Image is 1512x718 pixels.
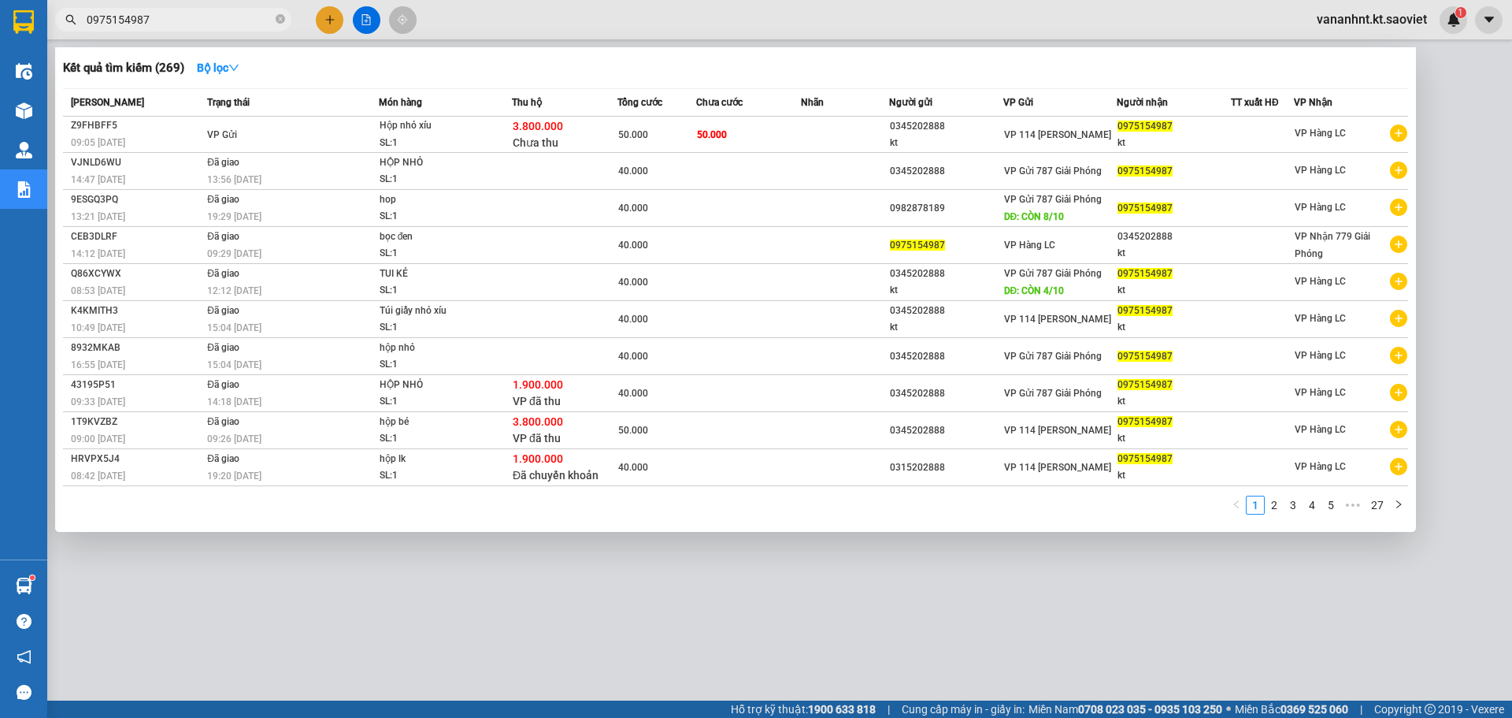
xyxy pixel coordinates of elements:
[1004,166,1102,177] span: VP Gửi 787 Giải Phóng
[71,433,125,445] span: 09:00 [DATE]
[17,649,31,664] span: notification
[380,303,498,320] div: Túi giấy nhỏ xíu
[1295,165,1346,176] span: VP Hàng LC
[71,359,125,370] span: 16:55 [DATE]
[380,245,498,262] div: SL: 1
[1295,387,1346,398] span: VP Hàng LC
[17,685,31,700] span: message
[1117,453,1173,464] span: 0975154987
[618,203,648,214] span: 40.000
[1321,496,1340,515] li: 5
[379,97,422,108] span: Món hàng
[1266,497,1283,514] a: 2
[228,62,239,73] span: down
[1004,240,1055,251] span: VP Hàng LC
[380,414,498,431] div: hộp bé
[890,200,1002,217] div: 0982878189
[1231,97,1279,108] span: TT xuất HĐ
[71,137,125,148] span: 09:05 [DATE]
[618,240,648,251] span: 40.000
[207,359,261,370] span: 15:04 [DATE]
[1117,203,1173,214] span: 0975154987
[71,117,202,134] div: Z9FHBFF5
[207,268,239,279] span: Đã giao
[618,425,648,436] span: 50.000
[71,414,202,430] div: 1T9KVZBZ
[618,314,648,325] span: 40.000
[276,13,285,28] span: close-circle
[1227,496,1246,515] button: left
[513,136,558,149] span: Chưa thu
[71,340,202,356] div: 8932MKAB
[513,415,563,428] span: 3.800.000
[71,229,202,245] div: CEB3DLRF
[890,282,1002,299] div: kt
[1294,97,1332,108] span: VP Nhận
[17,614,31,629] span: question-circle
[1284,497,1302,514] a: 3
[1117,393,1230,410] div: kt
[1117,319,1230,336] div: kt
[207,322,261,333] span: 15:04 [DATE]
[1117,135,1230,151] div: kt
[1246,496,1265,515] li: 1
[380,340,498,357] div: hộp nhỏ
[1389,496,1408,515] button: right
[1340,496,1366,515] li: Next 5 Pages
[207,379,239,390] span: Đã giao
[380,208,498,225] div: SL: 1
[1303,497,1321,514] a: 4
[87,11,272,28] input: Tìm tên, số ĐT hoặc mã đơn
[207,97,250,108] span: Trạng thái
[207,157,239,168] span: Đã giao
[71,154,202,171] div: VJNLD6WU
[890,118,1002,135] div: 0345202888
[380,356,498,374] div: SL: 1
[71,303,202,319] div: K4KMITH3
[1004,285,1065,296] span: DĐ: CÒN 4/10
[30,575,35,580] sup: 1
[1004,425,1111,436] span: VP 114 [PERSON_NAME]
[207,471,261,482] span: 19:20 [DATE]
[617,97,662,108] span: Tổng cước
[1366,497,1388,514] a: 27
[618,166,648,177] span: 40.000
[207,211,261,222] span: 19:29 [DATE]
[16,142,32,158] img: warehouse-icon
[513,469,598,482] span: Đã chuyển khoản
[207,416,239,427] span: Đã giao
[16,578,32,594] img: warehouse-icon
[207,285,261,296] span: 12:12 [DATE]
[1117,305,1173,316] span: 0975154987
[1117,229,1230,245] div: 0345202888
[513,120,563,132] span: 3.800.000
[618,277,648,288] span: 40.000
[1284,496,1303,515] li: 3
[71,377,202,393] div: 43195P51
[1390,347,1407,364] span: plus-circle
[207,453,239,464] span: Đã giao
[71,192,202,208] div: 9ESGQ3PQ
[380,393,498,411] div: SL: 1
[697,129,727,140] span: 50.000
[63,60,184,76] h3: Kết quả tìm kiếm ( 269 )
[1004,129,1111,140] span: VP 114 [PERSON_NAME]
[207,231,239,242] span: Đã giao
[1232,500,1241,509] span: left
[889,97,932,108] span: Người gửi
[618,129,648,140] span: 50.000
[1390,421,1407,438] span: plus-circle
[207,305,239,316] span: Đã giao
[380,377,498,394] div: HỘP NHỎ
[1295,202,1346,213] span: VP Hàng LC
[618,351,648,362] span: 40.000
[1247,497,1264,514] a: 1
[1117,430,1230,447] div: kt
[1390,236,1407,253] span: plus-circle
[1295,128,1346,139] span: VP Hàng LC
[1295,313,1346,324] span: VP Hàng LC
[1117,416,1173,427] span: 0975154987
[696,97,743,108] span: Chưa cước
[380,282,498,299] div: SL: 1
[1117,282,1230,299] div: kt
